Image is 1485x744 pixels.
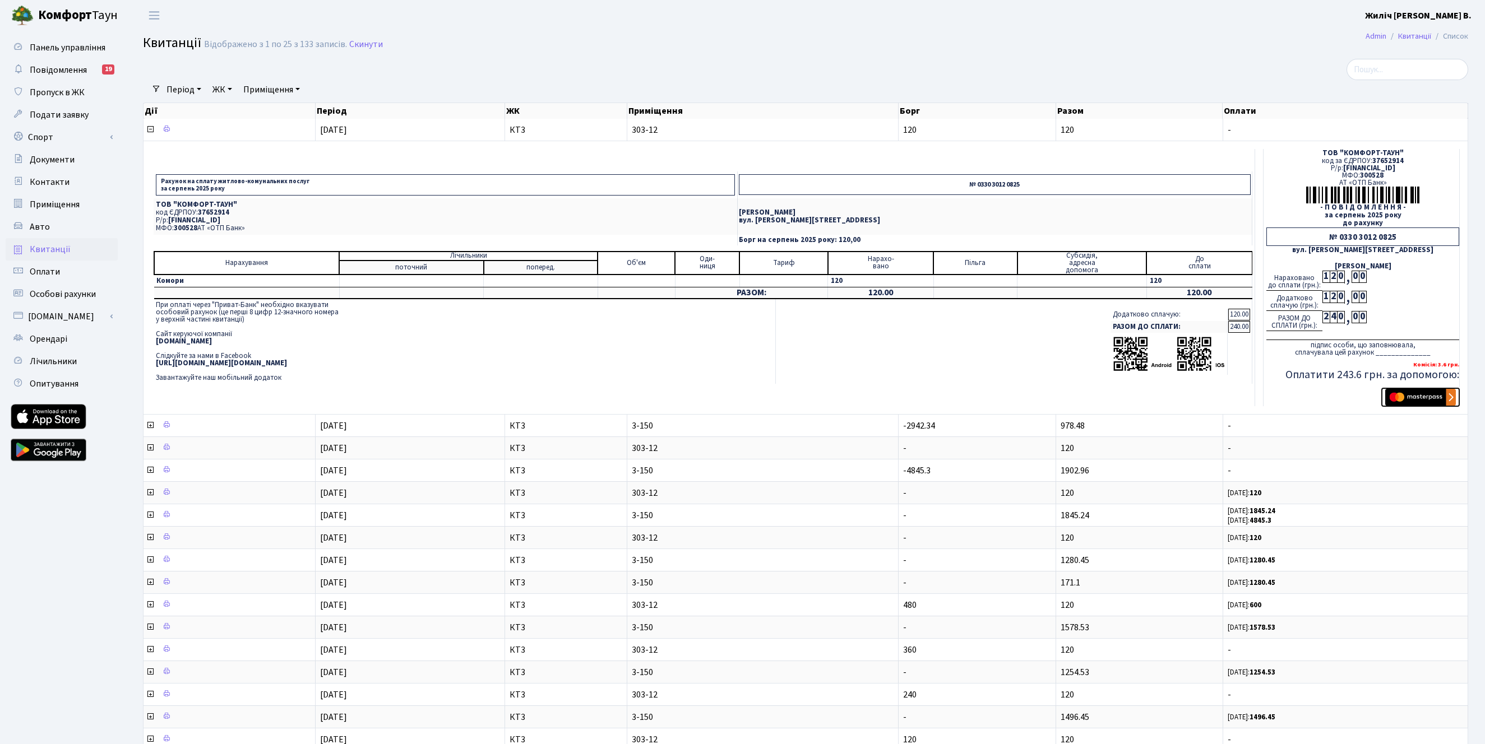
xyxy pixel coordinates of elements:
[1398,30,1431,42] a: Квитанції
[143,33,201,53] span: Квитанції
[320,487,347,499] span: [DATE]
[6,104,118,126] a: Подати заявку
[1322,291,1330,303] div: 1
[903,644,917,656] span: 360
[1061,487,1074,499] span: 120
[320,420,347,432] span: [DATE]
[1111,309,1228,320] td: Додатково сплачую:
[510,556,622,565] span: КТ3
[1266,157,1459,165] div: код за ЄДРПОУ:
[6,238,118,261] a: Квитанції
[627,103,899,119] th: Приміщення
[1337,271,1344,283] div: 0
[316,103,506,119] th: Період
[632,556,894,565] span: 3-150
[632,489,894,497] span: 303-12
[598,252,675,275] td: Об'єм
[1266,172,1459,179] div: МФО:
[1385,389,1456,406] img: Masterpass
[1344,291,1352,304] div: ,
[1413,360,1459,369] b: Комісія: 3.6 грн.
[1250,515,1271,526] b: 4845.3
[903,576,906,589] span: -
[1061,532,1074,544] span: 120
[1347,59,1468,80] input: Пошук...
[320,644,347,656] span: [DATE]
[1266,311,1322,331] div: РАЗОМ ДО СПЛАТИ (грн.):
[1228,125,1463,134] span: -
[154,275,339,287] td: Комори
[320,442,347,454] span: [DATE]
[1250,506,1275,516] b: 1845.24
[156,358,287,368] b: [URL][DOMAIN_NAME][DOMAIN_NAME]
[1330,311,1337,323] div: 4
[320,576,347,589] span: [DATE]
[632,713,894,722] span: 3-150
[1228,622,1275,633] small: [DATE]:
[11,4,34,27] img: logo.png
[632,735,894,744] span: 303-12
[739,209,1251,216] p: [PERSON_NAME]
[510,713,622,722] span: КТ3
[632,511,894,520] span: 3-150
[1228,309,1250,320] td: 120.00
[6,305,118,328] a: [DOMAIN_NAME]
[1228,321,1250,333] td: 240.00
[1111,321,1228,333] td: РАЗОМ ДО СПЛАТИ:
[30,333,67,345] span: Орендарі
[6,283,118,305] a: Особові рахунки
[739,174,1251,195] p: № 0330 3012 0825
[156,201,735,208] p: ТОВ "КОМФОРТ-ТАУН"
[903,666,906,678] span: -
[632,421,894,430] span: 3-150
[320,532,347,544] span: [DATE]
[6,59,118,81] a: Повідомлення19
[903,599,917,611] span: 480
[156,225,735,232] p: МФО: АТ «ОТП Банк»
[1266,165,1459,172] div: Р/р:
[1061,124,1074,136] span: 120
[1228,488,1261,498] small: [DATE]:
[510,578,622,587] span: КТ3
[1330,271,1337,283] div: 2
[510,466,622,475] span: КТ3
[30,288,96,300] span: Особові рахунки
[30,86,85,99] span: Пропуск в ЖК
[168,215,220,225] span: [FINANCIAL_ID]
[198,207,229,217] span: 37652914
[1146,287,1252,299] td: 120.00
[156,336,212,346] b: [DOMAIN_NAME]
[6,261,118,283] a: Оплати
[632,623,894,632] span: 3-150
[1352,271,1359,283] div: 0
[6,350,118,373] a: Лічильники
[6,328,118,350] a: Орендарі
[1061,554,1089,566] span: 1280.45
[239,80,304,99] a: Приміщення
[1250,600,1261,610] b: 600
[828,275,933,287] td: 120
[484,261,598,275] td: поперед.
[1330,291,1337,303] div: 2
[632,466,894,475] span: 3-150
[828,287,933,299] td: 120.00
[156,209,735,216] p: код ЄДРПОУ:
[1061,621,1089,634] span: 1578.53
[30,109,89,121] span: Подати заявку
[510,421,622,430] span: КТ3
[1228,735,1463,744] span: -
[174,223,197,233] span: 300528
[1250,578,1275,588] b: 1280.45
[510,533,622,542] span: КТ3
[1250,555,1275,565] b: 1280.45
[903,532,906,544] span: -
[1061,599,1074,611] span: 120
[1228,600,1261,610] small: [DATE]:
[156,217,735,224] p: Р/р:
[1228,421,1463,430] span: -
[1343,163,1395,173] span: [FINANCIAL_ID]
[156,174,735,196] p: Рахунок на сплату житлово-комунальних послуг за серпень 2025 року
[632,690,894,699] span: 303-12
[6,126,118,148] a: Спорт
[903,420,935,432] span: -2942.34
